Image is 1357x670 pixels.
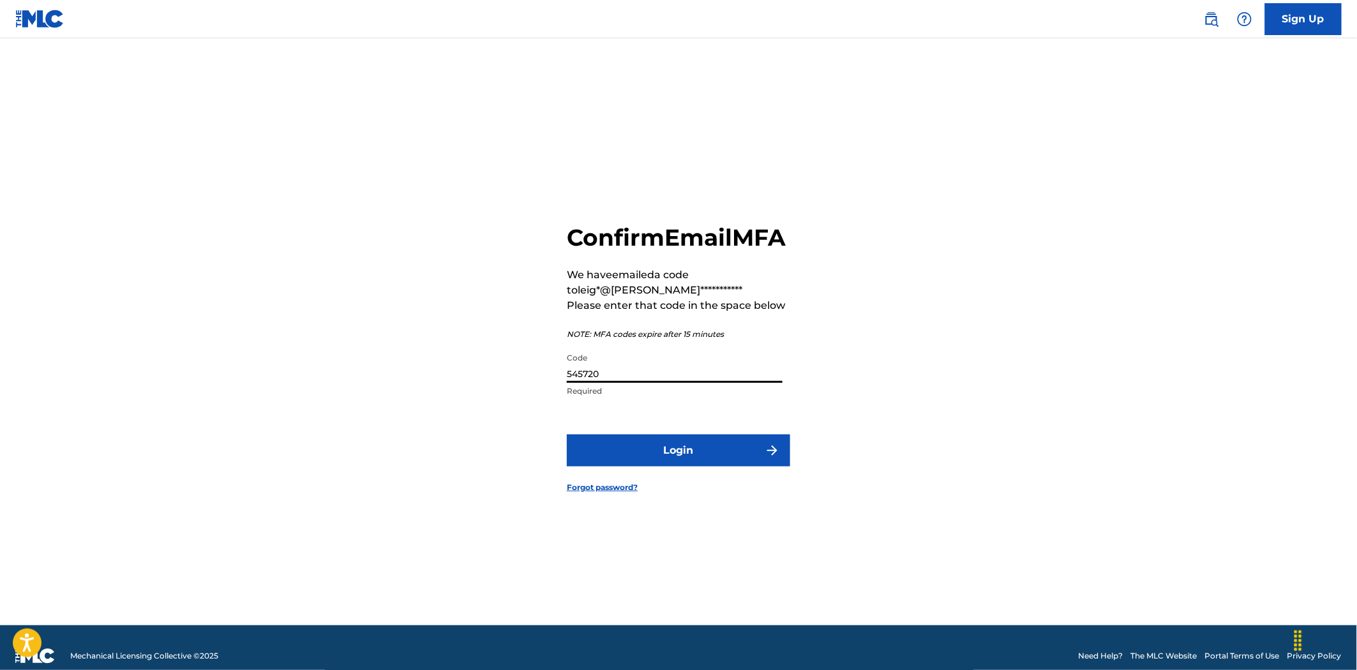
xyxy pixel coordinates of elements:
[567,435,790,466] button: Login
[1205,650,1280,662] a: Portal Terms of Use
[567,329,790,340] p: NOTE: MFA codes expire after 15 minutes
[1131,650,1197,662] a: The MLC Website
[1293,609,1357,670] iframe: Chat Widget
[765,443,780,458] img: f7272a7cc735f4ea7f67.svg
[1237,11,1252,27] img: help
[567,223,790,252] h2: Confirm Email MFA
[567,298,790,313] p: Please enter that code in the space below
[567,482,638,493] a: Forgot password?
[70,650,218,662] span: Mechanical Licensing Collective © 2025
[15,648,55,664] img: logo
[1199,6,1224,32] a: Public Search
[1287,650,1342,662] a: Privacy Policy
[1232,6,1257,32] div: Help
[567,385,783,397] p: Required
[15,10,64,28] img: MLC Logo
[1079,650,1123,662] a: Need Help?
[1265,3,1342,35] a: Sign Up
[1204,11,1219,27] img: search
[1288,622,1308,660] div: Drag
